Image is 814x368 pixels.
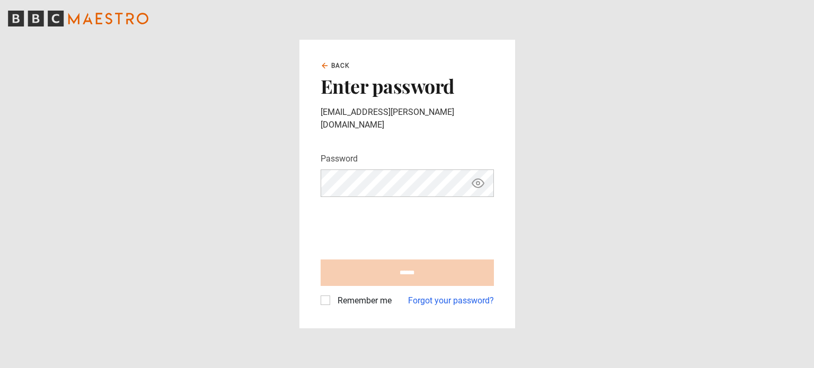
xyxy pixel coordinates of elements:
[8,11,148,26] svg: BBC Maestro
[321,205,482,247] iframe: reCAPTCHA
[333,294,392,307] label: Remember me
[321,152,358,165] label: Password
[469,174,487,193] button: Show password
[321,106,494,131] p: [EMAIL_ADDRESS][PERSON_NAME][DOMAIN_NAME]
[321,75,494,97] h2: Enter password
[331,61,350,70] span: Back
[321,61,350,70] a: Back
[408,294,494,307] a: Forgot your password?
